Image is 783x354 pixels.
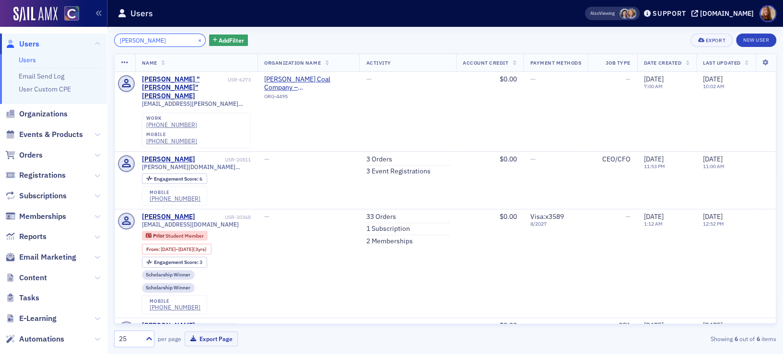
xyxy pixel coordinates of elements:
a: Subscriptions [5,191,67,201]
div: 3 [154,260,202,265]
a: 33 Orders [366,213,396,221]
div: mobile [150,298,200,304]
span: — [366,75,371,83]
span: Payment Methods [530,59,581,66]
time: 1:12 AM [644,220,663,227]
span: Student Member [165,232,204,239]
span: Date Created [644,59,681,66]
div: USR-20811 [197,157,251,163]
img: SailAMX [13,7,58,22]
div: [PHONE_NUMBER] [146,121,197,128]
a: [PERSON_NAME] [142,155,195,164]
span: Automations [19,334,64,344]
a: Memberships [5,211,66,222]
div: mobile [150,190,200,195]
span: Reports [19,231,47,242]
div: 6 [154,176,202,182]
div: work [146,115,197,121]
span: Account Credit [463,59,508,66]
strong: 6 [733,334,739,343]
div: CEO/CFO [595,155,630,164]
div: mobile [146,132,197,137]
span: [DATE] [644,155,664,163]
span: — [264,321,269,330]
span: Subscriptions [19,191,67,201]
span: [DATE] [703,212,723,221]
span: [DATE] [161,246,175,252]
a: Organizations [5,109,68,119]
div: CPA Practitioner [595,321,630,338]
div: Showing out of items [562,334,776,343]
a: Users [19,56,36,64]
button: × [196,35,204,44]
span: Stacy Svendsen [619,9,630,19]
a: 2 Memberships [366,237,412,246]
div: [PERSON_NAME] "[PERSON_NAME]" [PERSON_NAME] [142,75,226,101]
span: $0.00 [499,155,516,163]
time: 10:02 AM [703,83,725,90]
span: [PERSON_NAME][DOMAIN_NAME][EMAIL_ADDRESS][PERSON_NAME][DOMAIN_NAME] [142,163,251,171]
button: AddFilter [209,34,248,46]
span: Kelli Davis [626,9,636,19]
span: Content [19,273,47,283]
a: [PHONE_NUMBER] [150,304,200,311]
time: 12:52 PM [703,220,724,227]
a: Email Send Log [19,72,64,80]
span: Prior [153,232,165,239]
img: SailAMX [64,6,79,21]
span: Add Filter [219,36,244,45]
span: Name [142,59,157,66]
span: $0.00 [499,212,516,221]
a: Events & Products [5,129,83,140]
label: per page [158,334,181,343]
div: [DOMAIN_NAME] [700,9,754,18]
span: [EMAIL_ADDRESS][DOMAIN_NAME] [142,221,239,228]
span: [DATE] [644,75,664,83]
span: Last Updated [703,59,740,66]
div: Prior: Prior: Student Member [142,231,208,240]
div: – (3yrs) [161,246,207,252]
a: Email Marketing [5,252,76,263]
div: USR-30368 [197,214,251,220]
span: Engagement Score : [154,175,199,182]
span: Organizations [19,109,68,119]
time: 11:00 AM [703,163,725,170]
a: New User [736,34,776,47]
a: Orders [5,150,43,160]
span: Organization Name [264,59,321,66]
a: [PHONE_NUMBER] [150,195,200,202]
time: 7:00 AM [644,83,663,90]
span: Viewing [590,10,615,17]
a: Automations [5,334,64,344]
div: 25 [119,334,140,344]
span: Engagement Score : [154,259,199,265]
span: — [264,212,269,221]
span: Activity [366,59,391,66]
div: USR-13646896 [197,323,251,329]
span: — [625,75,631,83]
div: Export [706,38,725,43]
span: [DATE] [644,321,664,330]
a: View Homepage [58,6,79,23]
span: Memberships [19,211,66,222]
span: [DATE] [703,155,723,163]
button: Export Page [185,331,238,346]
span: Westmoreland Coal Company – Englewood [264,75,352,92]
div: USR-6273 [228,77,251,83]
a: Content [5,273,47,283]
a: Users [5,39,39,49]
div: [PHONE_NUMBER] [146,137,197,145]
div: Scholarship Winner [142,283,195,293]
span: Tasks [19,293,39,303]
span: [DATE] [703,321,723,330]
a: E-Learning [5,313,57,324]
a: [PERSON_NAME] [142,321,195,330]
span: Job Type [606,59,631,66]
a: Prior Student Member [146,232,203,239]
span: Visa : x3589 [530,212,563,221]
